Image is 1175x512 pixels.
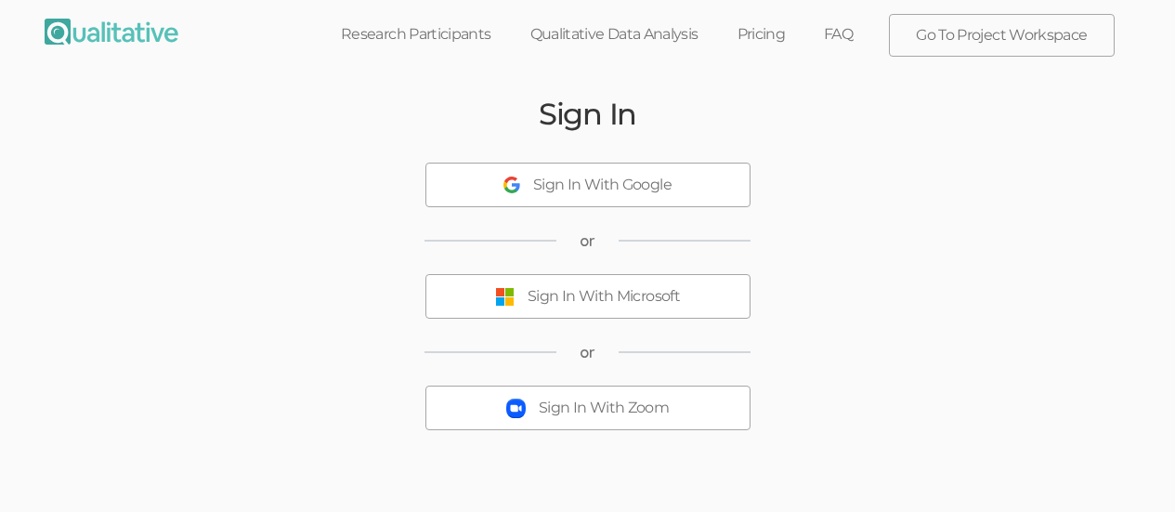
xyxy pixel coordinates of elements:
[425,386,751,430] button: Sign In With Zoom
[321,14,511,55] a: Research Participants
[503,177,520,193] img: Sign In With Google
[45,19,178,45] img: Qualitative
[425,163,751,207] button: Sign In With Google
[580,342,595,363] span: or
[506,399,526,418] img: Sign In With Zoom
[539,98,636,130] h2: Sign In
[495,287,515,307] img: Sign In With Microsoft
[890,15,1113,56] a: Go To Project Workspace
[425,274,751,319] button: Sign In With Microsoft
[511,14,718,55] a: Qualitative Data Analysis
[718,14,805,55] a: Pricing
[528,286,680,308] div: Sign In With Microsoft
[804,14,872,55] a: FAQ
[533,175,672,196] div: Sign In With Google
[539,398,669,419] div: Sign In With Zoom
[580,230,595,252] span: or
